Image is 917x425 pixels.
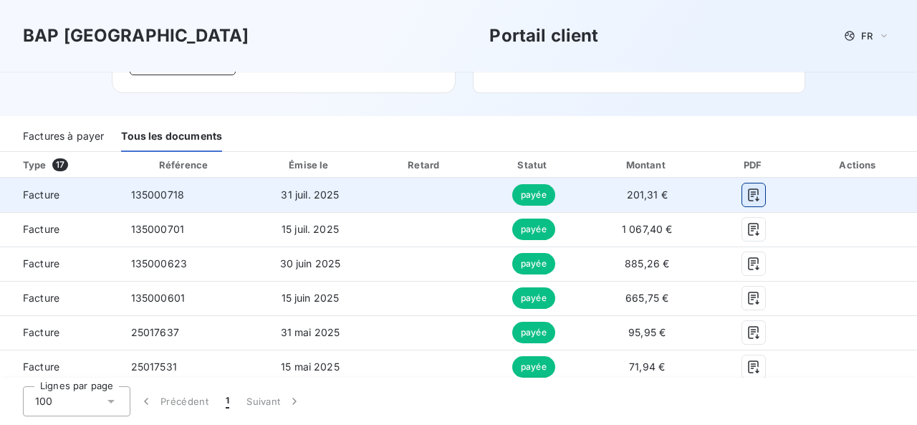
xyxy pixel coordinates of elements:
[629,360,665,373] span: 71,94 €
[512,322,555,343] span: payée
[217,386,238,416] button: 1
[512,356,555,378] span: payée
[226,394,229,409] span: 1
[131,188,184,201] span: 135000718
[14,158,117,172] div: Type
[282,292,340,304] span: 15 juin 2025
[489,23,598,49] h3: Portail client
[159,159,208,171] div: Référence
[861,30,873,42] span: FR
[131,292,185,304] span: 135000601
[131,257,187,269] span: 135000623
[625,257,669,269] span: 885,26 €
[281,326,340,338] span: 31 mai 2025
[11,188,108,202] span: Facture
[625,292,668,304] span: 665,75 €
[238,386,310,416] button: Suivant
[253,158,367,172] div: Émise le
[512,253,555,274] span: payée
[512,184,555,206] span: payée
[52,158,68,171] span: 17
[281,360,340,373] span: 15 mai 2025
[131,326,179,338] span: 25017637
[512,287,555,309] span: payée
[121,122,222,152] div: Tous les documents
[131,223,184,235] span: 135000701
[11,257,108,271] span: Facture
[131,360,177,373] span: 25017531
[11,222,108,237] span: Facture
[622,223,673,235] span: 1 067,40 €
[512,219,555,240] span: payée
[130,386,217,416] button: Précédent
[373,158,476,172] div: Retard
[590,158,704,172] div: Montant
[628,326,666,338] span: 95,95 €
[11,325,108,340] span: Facture
[804,158,914,172] div: Actions
[23,122,104,152] div: Factures à payer
[23,23,249,49] h3: BAP [GEOGRAPHIC_DATA]
[281,188,339,201] span: 31 juil. 2025
[282,223,339,235] span: 15 juil. 2025
[627,188,668,201] span: 201,31 €
[11,291,108,305] span: Facture
[280,257,341,269] span: 30 juin 2025
[11,360,108,374] span: Facture
[483,158,585,172] div: Statut
[35,394,52,409] span: 100
[710,158,798,172] div: PDF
